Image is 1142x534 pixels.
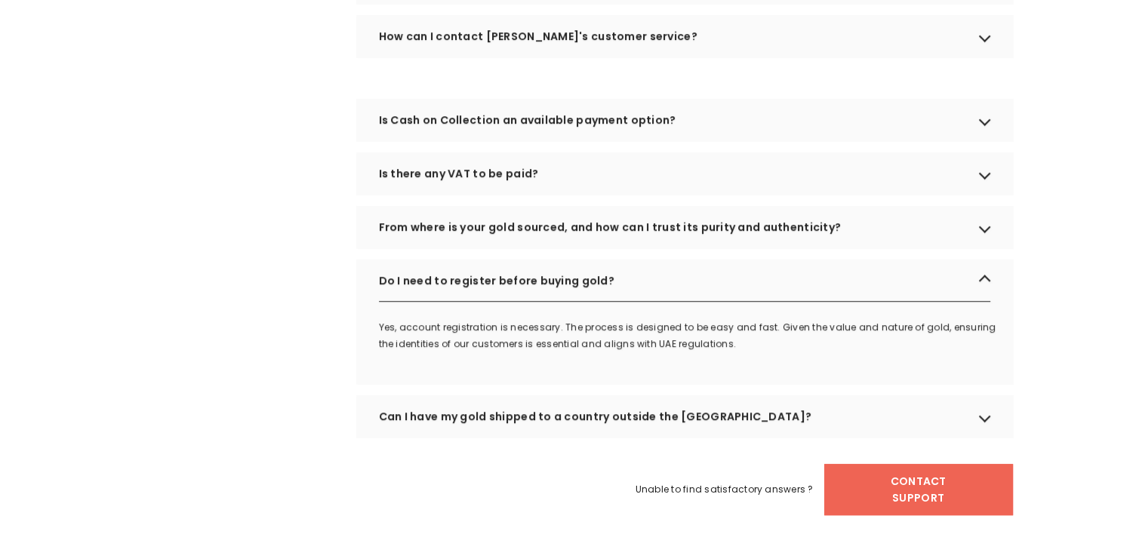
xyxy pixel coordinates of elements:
div: Is there any VAT to be paid? [356,152,1013,195]
div: Do I need to register before buying gold? [356,259,1013,302]
div: How can I contact [PERSON_NAME]'s customer service? [356,15,1013,57]
div: Is Cash on Collection an available payment option? [356,99,1013,141]
div: Can I have my gold shipped to a country outside the [GEOGRAPHIC_DATA]? [356,395,1013,437]
div: From where is your gold sourced, and how can I trust its purity and authenticity? [356,206,1013,248]
span: Unable to find satisfactory answers ? [636,481,814,498]
a: Contact Support [824,464,1013,515]
p: Yes, account registration is necessary. The process is designed to be easy and fast. Given the va... [379,319,1013,352]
